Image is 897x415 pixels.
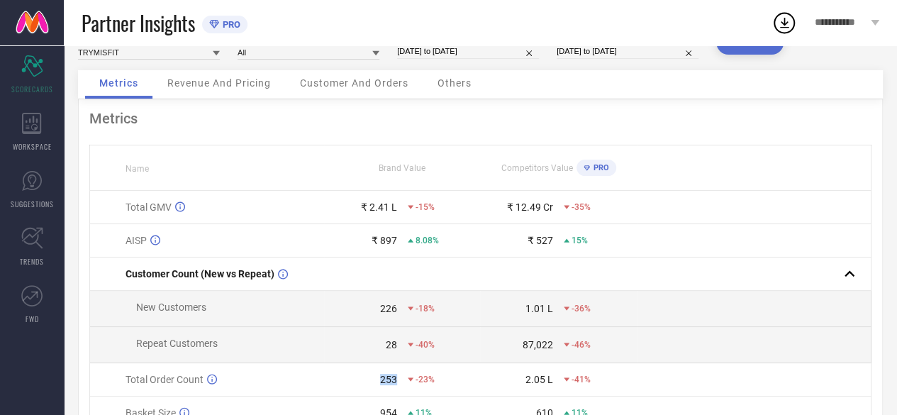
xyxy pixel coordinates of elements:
[416,202,435,212] span: -15%
[136,338,218,349] span: Repeat Customers
[771,10,797,35] div: Open download list
[397,44,539,59] input: Select date range
[20,256,44,267] span: TRENDS
[372,235,397,246] div: ₹ 897
[525,303,553,314] div: 1.01 L
[126,235,147,246] span: AISP
[26,314,39,324] span: FWD
[438,77,472,89] span: Others
[572,375,591,384] span: -41%
[300,77,408,89] span: Customer And Orders
[380,303,397,314] div: 226
[528,235,553,246] div: ₹ 527
[416,340,435,350] span: -40%
[219,19,240,30] span: PRO
[11,84,53,94] span: SCORECARDS
[167,77,271,89] span: Revenue And Pricing
[572,340,591,350] span: -46%
[501,163,573,173] span: Competitors Value
[416,304,435,314] span: -18%
[13,141,52,152] span: WORKSPACE
[557,44,698,59] input: Select comparison period
[386,339,397,350] div: 28
[11,199,54,209] span: SUGGESTIONS
[572,202,591,212] span: -35%
[126,374,204,385] span: Total Order Count
[136,301,206,313] span: New Customers
[89,110,871,127] div: Metrics
[82,9,195,38] span: Partner Insights
[126,164,149,174] span: Name
[380,374,397,385] div: 253
[99,77,138,89] span: Metrics
[523,339,553,350] div: 87,022
[572,304,591,314] span: -36%
[126,268,274,280] span: Customer Count (New vs Repeat)
[590,163,609,172] span: PRO
[416,375,435,384] span: -23%
[525,374,553,385] div: 2.05 L
[379,163,425,173] span: Brand Value
[416,236,439,245] span: 8.08%
[126,201,172,213] span: Total GMV
[572,236,588,245] span: 15%
[507,201,553,213] div: ₹ 12.49 Cr
[361,201,397,213] div: ₹ 2.41 L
